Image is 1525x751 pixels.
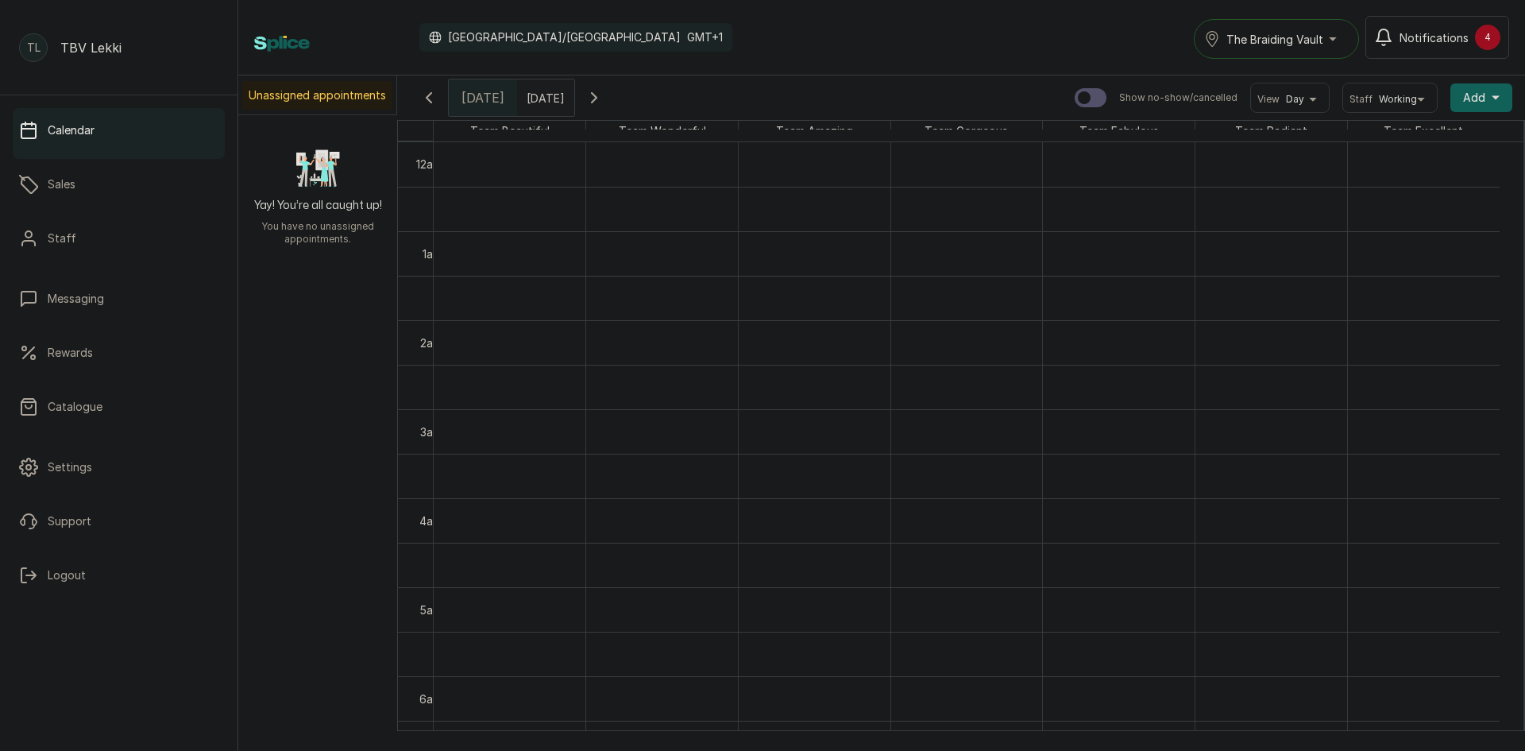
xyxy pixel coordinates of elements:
div: 1am [419,246,445,262]
span: Working [1379,93,1417,106]
p: Staff [48,230,76,246]
span: Team Radiant [1232,121,1311,141]
p: Settings [48,459,92,475]
a: Sales [13,162,225,207]
button: Notifications4 [1365,16,1509,59]
a: Messaging [13,277,225,321]
div: 2am [417,335,445,351]
h2: Yay! You’re all caught up! [254,198,382,214]
span: Team Beautiful [467,121,553,141]
button: Add [1450,83,1512,112]
p: [GEOGRAPHIC_DATA]/[GEOGRAPHIC_DATA] [448,29,681,45]
span: Team Gorgeous [921,121,1011,141]
button: The Braiding Vault [1194,19,1359,59]
button: ViewDay [1257,93,1322,106]
button: StaffWorking [1349,93,1430,106]
button: Logout [13,553,225,598]
span: Team Fabulous [1076,121,1162,141]
p: GMT+1 [687,29,723,45]
span: Add [1463,90,1485,106]
div: 4am [416,513,445,529]
div: 12am [413,156,445,172]
p: Show no-show/cancelled [1119,91,1237,104]
div: [DATE] [449,79,517,116]
span: Team Excellent [1380,121,1466,141]
div: 3am [417,424,445,440]
div: 4 [1475,25,1500,50]
div: 6am [416,691,445,707]
span: The Braiding Vault [1226,31,1323,48]
p: TBV Lekki [60,38,122,57]
p: Catalogue [48,399,102,415]
p: Unassigned appointments [242,81,392,110]
p: You have no unassigned appointments. [248,220,388,246]
a: Rewards [13,331,225,375]
div: 5am [416,602,445,618]
span: View [1257,93,1280,106]
span: [DATE] [461,88,504,107]
p: Logout [48,567,86,583]
span: Notifications [1400,29,1469,46]
p: Calendar [48,122,95,138]
a: Calendar [13,108,225,153]
p: Sales [48,176,75,192]
p: Support [48,513,91,529]
p: Rewards [48,345,93,361]
span: Day [1286,93,1304,106]
span: Team Wonderful [616,121,709,141]
p: TL [27,40,41,56]
span: Staff [1349,93,1372,106]
a: Settings [13,445,225,490]
a: Catalogue [13,385,225,429]
a: Staff [13,216,225,261]
p: Messaging [48,291,104,307]
a: Support [13,499,225,544]
span: Team Amazing [773,121,856,141]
